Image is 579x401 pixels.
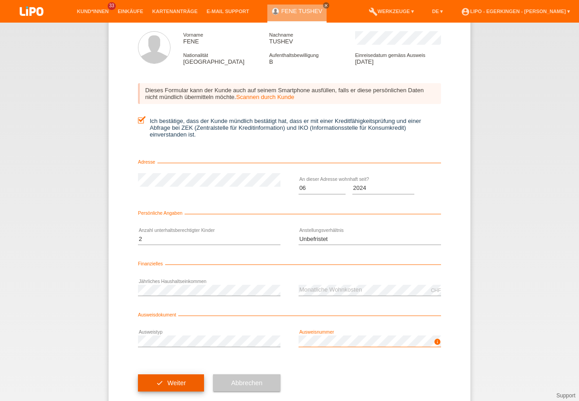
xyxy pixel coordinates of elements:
div: B [269,52,355,65]
a: Einkäufe [113,9,147,14]
span: Adresse [138,160,157,165]
i: check [156,379,163,387]
button: check Weiter [138,374,204,392]
a: LIPO pay [9,19,54,25]
span: Abbrechen [231,379,262,387]
a: info [434,341,441,346]
span: Nationalität [183,52,208,58]
label: Ich bestätige, dass der Kunde mündlich bestätigt hat, dass er mit einer Kreditfähigkeitsprüfung u... [138,118,441,138]
a: E-Mail Support [202,9,254,14]
div: FENE [183,31,269,45]
span: Ausweisdokument [138,312,178,317]
span: Persönliche Angaben [138,211,185,216]
i: account_circle [461,7,470,16]
span: Weiter [167,379,186,387]
i: close [324,3,328,8]
div: [GEOGRAPHIC_DATA] [183,52,269,65]
a: FENE TUSHEV [281,8,323,14]
a: Kartenanträge [148,9,202,14]
span: Aufenthaltsbewilligung [269,52,318,58]
a: Kund*innen [72,9,113,14]
a: close [323,2,329,9]
i: info [434,338,441,345]
a: Support [556,392,575,399]
span: Nachname [269,32,293,38]
button: Abbrechen [213,374,280,392]
div: TUSHEV [269,31,355,45]
div: CHF [431,288,441,293]
div: [DATE] [355,52,441,65]
a: buildWerkzeuge ▾ [364,9,419,14]
a: account_circleLIPO - Egerkingen - [PERSON_NAME] ▾ [456,9,574,14]
span: Einreisedatum gemäss Ausweis [355,52,425,58]
span: Vorname [183,32,203,38]
i: build [369,7,378,16]
div: Dieses Formular kann der Kunde auch auf seinem Smartphone ausfüllen, falls er diese persönlichen ... [138,83,441,104]
a: DE ▾ [427,9,447,14]
span: Finanzielles [138,261,165,266]
span: 33 [108,2,116,10]
a: Scannen durch Kunde [236,94,294,100]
